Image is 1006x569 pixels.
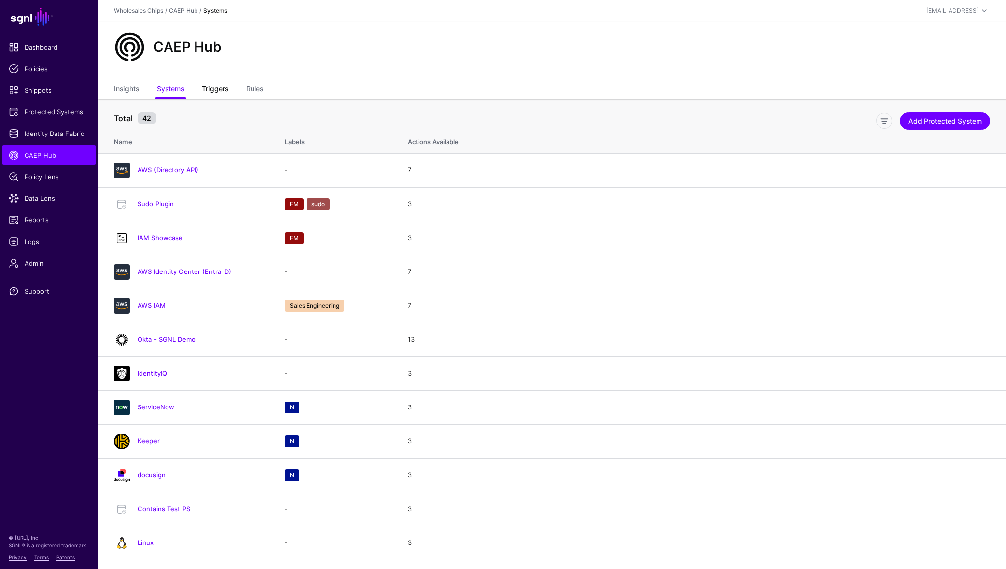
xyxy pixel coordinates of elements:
span: N [285,435,299,447]
td: 7 [398,289,1006,323]
span: FM [285,198,304,210]
div: [EMAIL_ADDRESS] [926,6,978,15]
span: Policies [9,64,89,74]
td: 3 [398,221,1006,255]
img: svg+xml;base64,PHN2ZyB3aWR0aD0iNjQiIGhlaWdodD0iNjQiIHZpZXdCb3g9IjAgMCA2NCA2NCIgZmlsbD0ibm9uZSIgeG... [114,230,130,246]
span: N [285,402,299,413]
a: Add Protected System [900,112,990,130]
span: Policy Lens [9,172,89,182]
a: SGNL [6,6,92,27]
div: / [163,6,169,15]
th: Name [98,128,275,153]
th: Labels [275,128,398,153]
a: Dashboard [2,37,96,57]
a: IAM Showcase [138,234,183,242]
a: Keeper [138,437,160,445]
td: 3 [398,526,1006,560]
a: Admin [2,253,96,273]
td: 13 [398,323,1006,356]
a: Identity Data Fabric [2,124,96,143]
td: 3 [398,390,1006,424]
td: - [275,492,398,526]
a: Contains Test PS [138,505,190,513]
td: - [275,323,398,356]
img: svg+xml;base64,PHN2ZyB3aWR0aD0iNjQiIGhlaWdodD0iNjQiIHZpZXdCb3g9IjAgMCA2NCA2NCIgZmlsbD0ibm9uZSIgeG... [114,332,130,348]
a: Rules [246,81,263,99]
span: Admin [9,258,89,268]
a: CAEP Hub [169,7,197,14]
img: Pgo8IURPQ1RZUEUgc3ZnIFBVQkxJQyAiLS8vVzNDLy9EVEQgU1ZHIDIwMDEwOTA0Ly9FTiIKICJodHRwOi8vd3d3LnczLm9yZ... [114,366,130,381]
span: Reports [9,215,89,225]
a: Logs [2,232,96,251]
a: Okta - SGNL Demo [138,335,196,343]
img: svg+xml;base64,PD94bWwgdmVyc2lvbj0iMS4wIiBlbmNvZGluZz0iVVRGLTgiPz4KPHN2ZyB2ZXJzaW9uPSIxLjEiIHhtbG... [114,434,130,449]
a: Wholesales Chips [114,7,163,14]
td: 3 [398,424,1006,458]
a: Privacy [9,554,27,560]
img: svg+xml;base64,PHN2ZyB3aWR0aD0iNjQiIGhlaWdodD0iNjQiIHZpZXdCb3g9IjAgMCA2NCA2NCIgZmlsbD0ibm9uZSIgeG... [114,535,130,551]
a: AWS (Directory API) [138,166,198,174]
a: Insights [114,81,139,99]
img: svg+xml;base64,PHN2ZyB3aWR0aD0iNjQiIGhlaWdodD0iNjQiIHZpZXdCb3g9IjAgMCA2NCA2NCIgZmlsbD0ibm9uZSIgeG... [114,264,130,280]
a: Systems [157,81,184,99]
a: CAEP Hub [2,145,96,165]
span: N [285,469,299,481]
a: Patents [56,554,75,560]
h2: CAEP Hub [153,39,222,55]
a: AWS Identity Center (Entra ID) [138,268,231,275]
td: 7 [398,153,1006,187]
img: svg+xml;base64,PD94bWwgdmVyc2lvbj0iMS4wIiBlbmNvZGluZz0iVVRGLTgiIHN0YW5kYWxvbmU9Im5vIj8+CjxzdmcKIC... [114,467,130,483]
span: sudo [307,198,330,210]
span: Support [9,286,89,296]
span: Protected Systems [9,107,89,117]
a: ServiceNow [138,403,174,411]
small: 42 [138,112,156,124]
a: docusign [138,471,166,479]
a: Reports [2,210,96,230]
a: Data Lens [2,189,96,208]
strong: Systems [203,7,227,14]
td: 3 [398,458,1006,492]
img: svg+xml;base64,PHN2ZyB3aWR0aD0iNjQiIGhlaWdodD0iNjQiIHZpZXdCb3g9IjAgMCA2NCA2NCIgZmlsbD0ibm9uZSIgeG... [114,298,130,314]
a: AWS IAM [138,301,166,309]
strong: Total [114,113,133,123]
span: Dashboard [9,42,89,52]
a: Triggers [202,81,228,99]
td: 3 [398,187,1006,221]
p: SGNL® is a registered trademark [9,542,89,549]
a: Snippets [2,81,96,100]
td: 3 [398,492,1006,526]
a: IdentityIQ [138,369,167,377]
span: Identity Data Fabric [9,129,89,138]
a: Policy Lens [2,167,96,187]
img: svg+xml;base64,PHN2ZyB3aWR0aD0iNjQiIGhlaWdodD0iNjQiIHZpZXdCb3g9IjAgMCA2NCA2NCIgZmlsbD0ibm9uZSIgeG... [114,400,130,415]
a: Policies [2,59,96,79]
td: - [275,255,398,289]
td: 3 [398,356,1006,390]
a: Sudo Plugin [138,200,174,208]
span: Sales Engineering [285,300,344,312]
a: Terms [34,554,49,560]
span: FM [285,232,304,244]
div: / [197,6,203,15]
td: - [275,526,398,560]
span: Logs [9,237,89,246]
td: - [275,356,398,390]
th: Actions Available [398,128,1006,153]
p: © [URL], Inc [9,534,89,542]
span: CAEP Hub [9,150,89,160]
a: Linux [138,539,154,546]
a: Protected Systems [2,102,96,122]
td: 7 [398,255,1006,289]
span: Data Lens [9,193,89,203]
span: Snippets [9,85,89,95]
td: - [275,153,398,187]
img: svg+xml;base64,PHN2ZyB3aWR0aD0iNjQiIGhlaWdodD0iNjQiIHZpZXdCb3g9IjAgMCA2NCA2NCIgZmlsbD0ibm9uZSIgeG... [114,163,130,178]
